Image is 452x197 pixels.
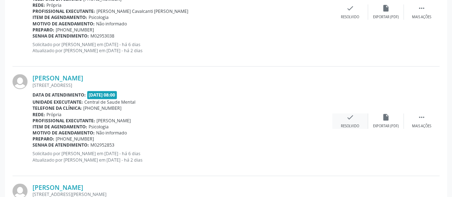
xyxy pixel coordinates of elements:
div: Resolvido [341,15,359,20]
b: Rede: [33,2,45,8]
i: check [346,4,354,12]
div: Mais ações [412,15,431,20]
div: [STREET_ADDRESS] [33,82,332,88]
b: Senha de atendimento: [33,142,89,148]
p: Solicitado por [PERSON_NAME] em [DATE] - há 6 dias Atualizado por [PERSON_NAME] em [DATE] - há 2 ... [33,41,332,54]
b: Rede: [33,112,45,118]
b: Motivo de agendamento: [33,130,95,136]
i: insert_drive_file [382,113,390,121]
p: Solicitado por [PERSON_NAME] em [DATE] - há 6 dias Atualizado por [PERSON_NAME] em [DATE] - há 2 ... [33,151,332,163]
b: Telefone da clínica: [33,105,82,111]
div: Exportar (PDF) [373,15,399,20]
span: [PHONE_NUMBER] [56,27,94,33]
span: Central de Saude Mental [84,99,135,105]
i: insert_drive_file [382,4,390,12]
span: [DATE] 08:00 [87,91,117,99]
div: Resolvido [341,124,359,129]
span: [PHONE_NUMBER] [56,136,94,142]
div: Mais ações [412,124,431,129]
div: Exportar (PDF) [373,124,399,129]
i:  [418,4,426,12]
span: Própria [46,2,61,8]
b: Item de agendamento: [33,124,87,130]
b: Preparo: [33,136,54,142]
img: img [13,74,28,89]
span: M02953038 [90,33,114,39]
b: Motivo de agendamento: [33,21,95,27]
a: [PERSON_NAME] [33,183,83,191]
b: Item de agendamento: [33,14,87,20]
span: [PERSON_NAME] Cavalcanti [PERSON_NAME] [96,8,188,14]
span: Não informado [96,21,127,27]
span: [PERSON_NAME] [96,118,131,124]
b: Senha de atendimento: [33,33,89,39]
span: Psicologia [89,124,109,130]
b: Data de atendimento: [33,92,86,98]
span: M02952853 [90,142,114,148]
span: Psicologia [89,14,109,20]
b: Unidade executante: [33,99,83,105]
a: [PERSON_NAME] [33,74,83,82]
b: Preparo: [33,27,54,33]
i:  [418,113,426,121]
span: [PHONE_NUMBER] [83,105,121,111]
i: check [346,113,354,121]
b: Profissional executante: [33,8,95,14]
b: Profissional executante: [33,118,95,124]
span: Própria [46,112,61,118]
span: Não informado [96,130,127,136]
